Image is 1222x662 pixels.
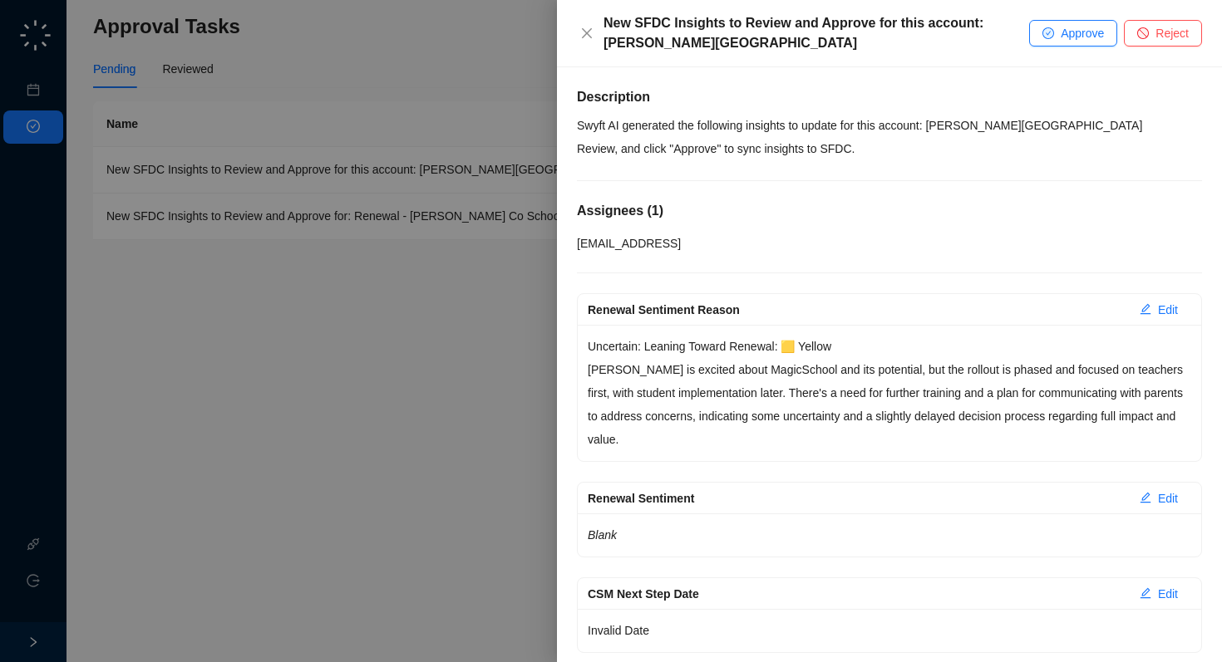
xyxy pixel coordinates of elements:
[1126,485,1191,512] button: Edit
[588,619,1191,642] p: Invalid Date
[604,13,1029,53] div: New SFDC Insights to Review and Approve for this account: [PERSON_NAME][GEOGRAPHIC_DATA]
[577,23,597,43] button: Close
[1124,20,1202,47] button: Reject
[588,301,1126,319] div: Renewal Sentiment Reason
[588,489,1126,508] div: Renewal Sentiment
[580,27,594,40] span: close
[1155,24,1189,42] span: Reject
[1169,607,1214,652] iframe: Open customer support
[1140,492,1151,503] span: edit
[1158,585,1178,603] span: Edit
[577,201,1202,221] h5: Assignees ( 1 )
[588,335,1191,451] p: Uncertain: Leaning Toward Renewal: 🟨 Yellow [PERSON_NAME] is excited about MagicSchool and its po...
[1137,27,1149,39] span: stop
[1126,581,1191,607] button: Edit
[1140,303,1151,315] span: edit
[1029,20,1117,47] button: Approve
[1158,301,1178,319] span: Edit
[588,528,617,542] em: Blank
[1042,27,1054,39] span: check-circle
[577,237,681,250] span: [EMAIL_ADDRESS]
[577,87,1202,107] h5: Description
[1158,489,1178,508] span: Edit
[577,137,1202,160] p: Review, and click "Approve" to sync insights to SFDC.
[1140,587,1151,599] span: edit
[577,114,1202,137] p: Swyft AI generated the following insights to update for this account: [PERSON_NAME][GEOGRAPHIC_DATA]
[1061,24,1104,42] span: Approve
[1126,297,1191,323] button: Edit
[588,585,1126,603] div: CSM Next Step Date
